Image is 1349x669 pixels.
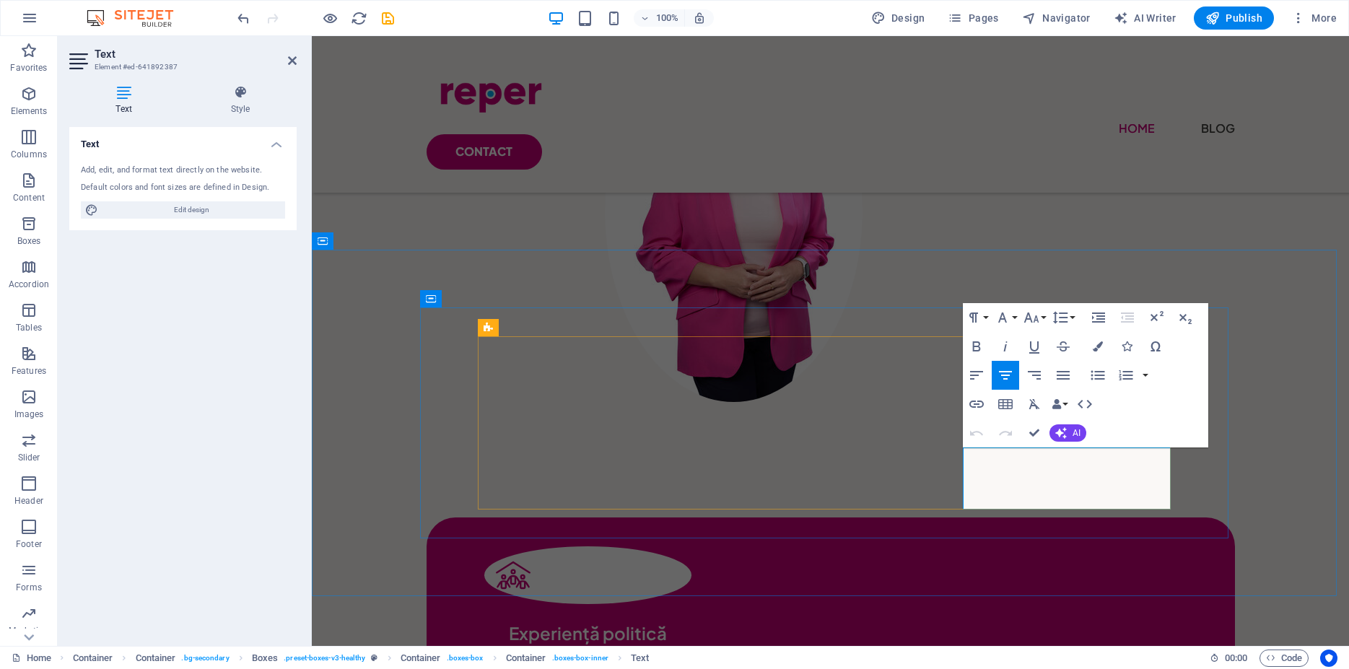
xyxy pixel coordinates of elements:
[235,9,252,27] button: undo
[1142,332,1169,361] button: Special Characters
[379,9,396,27] button: save
[992,419,1019,447] button: Redo (Ctrl+Shift+Z)
[73,650,650,667] nav: breadcrumb
[69,127,297,153] h4: Text
[17,235,41,247] p: Boxes
[992,361,1019,390] button: Align Center
[552,650,609,667] span: . boxes-box-inner
[73,650,113,667] span: Click to select. Double-click to edit
[1021,390,1048,419] button: Clear Formatting
[1194,6,1274,30] button: Publish
[1140,361,1151,390] button: Ordered List
[11,105,48,117] p: Elements
[13,192,45,204] p: Content
[351,10,367,27] i: Reload page
[992,303,1019,332] button: Font Family
[1049,332,1077,361] button: Strikethrough
[12,365,46,377] p: Features
[1114,303,1141,332] button: Decrease Indent
[1112,361,1140,390] button: Ordered List
[865,6,931,30] button: Design
[1320,650,1337,667] button: Usercentrics
[1016,6,1096,30] button: Navigator
[1205,11,1262,25] span: Publish
[942,6,1004,30] button: Pages
[14,495,43,507] p: Header
[1021,361,1048,390] button: Align Right
[184,85,297,115] h4: Style
[252,650,278,667] span: Click to select. Double-click to edit
[865,6,931,30] div: Design (Ctrl+Alt+Y)
[1291,11,1337,25] span: More
[631,650,649,667] span: Click to select. Double-click to edit
[1021,332,1048,361] button: Underline (Ctrl+U)
[9,279,49,290] p: Accordion
[14,408,44,420] p: Images
[12,650,51,667] a: Click to cancel selection. Double-click to open Pages
[948,11,998,25] span: Pages
[95,61,268,74] h3: Element #ed-641892387
[1266,650,1302,667] span: Code
[81,201,285,219] button: Edit design
[81,165,285,177] div: Add, edit, and format text directly on the website.
[1049,303,1077,332] button: Line Height
[371,654,377,662] i: This element is a customizable preset
[10,62,47,74] p: Favorites
[102,201,281,219] span: Edit design
[1073,429,1080,437] span: AI
[1225,650,1247,667] span: 00 00
[11,149,47,160] p: Columns
[963,361,990,390] button: Align Left
[1235,652,1237,663] span: :
[992,390,1019,419] button: Insert Table
[235,10,252,27] i: Undo: Change text (Ctrl+Z)
[350,9,367,27] button: reload
[18,452,40,463] p: Slider
[506,650,546,667] span: Click to select. Double-click to edit
[1285,6,1343,30] button: More
[963,332,990,361] button: Bold (Ctrl+B)
[1171,303,1199,332] button: Subscript
[1084,361,1112,390] button: Unordered List
[1085,303,1112,332] button: Increase Indent
[1259,650,1309,667] button: Code
[447,650,484,667] span: . boxes-box
[693,12,706,25] i: On resize automatically adjust zoom level to fit chosen device.
[1113,332,1140,361] button: Icons
[1210,650,1248,667] h6: Session time
[963,419,990,447] button: Undo (Ctrl+Z)
[81,182,285,194] div: Default colors and font sizes are defined in Design.
[963,303,990,332] button: Paragraph Format
[1049,390,1070,419] button: Data Bindings
[321,9,339,27] button: Click here to leave preview mode and continue editing
[284,650,365,667] span: . preset-boxes-v3-healthy
[181,650,229,667] span: . bg-secondary
[83,9,191,27] img: Editor Logo
[380,10,396,27] i: Save (Ctrl+S)
[69,85,184,115] h4: Text
[992,332,1019,361] button: Italic (Ctrl+I)
[1021,419,1048,447] button: Confirm (Ctrl+⏎)
[1022,11,1091,25] span: Navigator
[16,538,42,550] p: Footer
[634,9,685,27] button: 100%
[1143,303,1170,332] button: Superscript
[1049,424,1086,442] button: AI
[95,48,297,61] h2: Text
[136,650,176,667] span: Click to select. Double-click to edit
[1084,332,1112,361] button: Colors
[9,625,48,637] p: Marketing
[1021,303,1048,332] button: Font Size
[1049,361,1077,390] button: Align Justify
[16,582,42,593] p: Forms
[16,322,42,333] p: Tables
[1108,6,1182,30] button: AI Writer
[401,650,441,667] span: Click to select. Double-click to edit
[1071,390,1099,419] button: HTML
[655,9,678,27] h6: 100%
[871,11,925,25] span: Design
[963,390,990,419] button: Insert Link
[1114,11,1176,25] span: AI Writer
